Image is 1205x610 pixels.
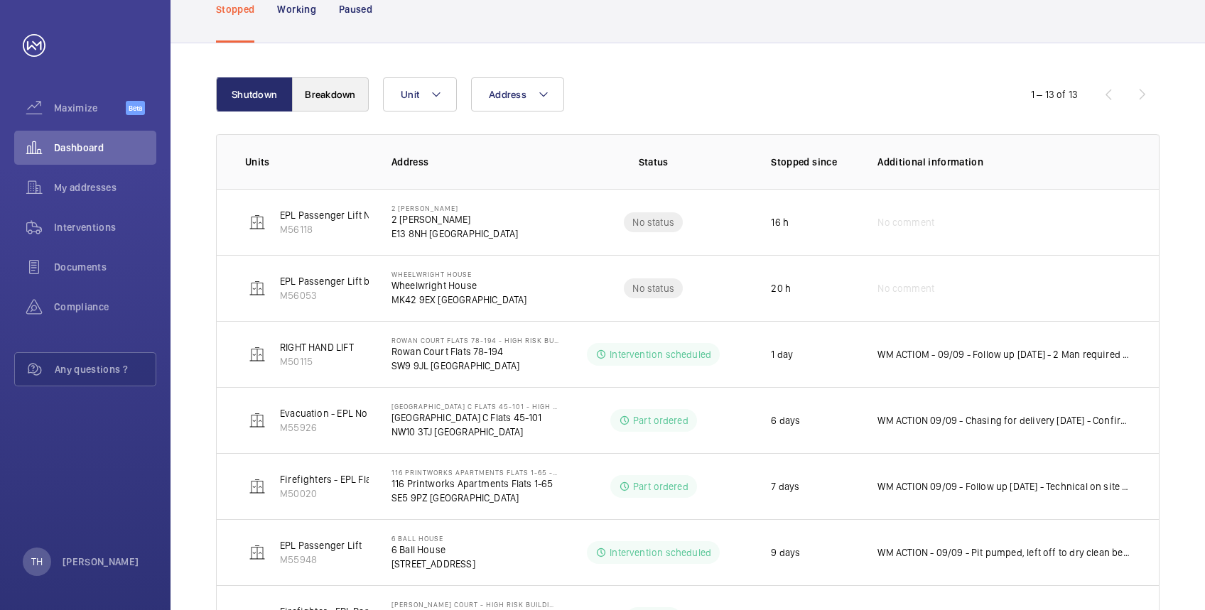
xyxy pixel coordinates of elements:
[391,425,558,439] p: NW10 3TJ [GEOGRAPHIC_DATA]
[877,281,934,295] span: No comment
[54,180,156,195] span: My addresses
[391,293,527,307] p: MK42 9EX [GEOGRAPHIC_DATA]
[568,155,738,169] p: Status
[610,545,711,560] p: Intervention scheduled
[249,214,266,231] img: elevator.svg
[54,300,156,314] span: Compliance
[280,406,447,420] p: Evacuation - EPL No 4 Flats 45-101 R/h
[280,274,417,288] p: EPL Passenger Lift block 46-58
[280,552,362,567] p: M55948
[391,204,519,212] p: 2 [PERSON_NAME]
[877,545,1130,560] p: WM ACTION - 09/09 - Pit pumped, left off to dry clean being carried out [DATE] - Pit being pumped...
[249,544,266,561] img: elevator.svg
[280,472,423,486] p: Firefighters - EPL Flats 1-65 No 2
[54,220,156,234] span: Interventions
[877,479,1130,494] p: WM ACTION 09/09 - Follow up [DATE] - Technical on site [DATE] with switches 04.09 - Part on order...
[249,346,266,363] img: elevator.svg
[31,555,43,569] p: TH
[391,278,527,293] p: Wheelwright House
[280,420,447,435] p: M55926
[280,538,362,552] p: EPL Passenger Lift
[391,212,519,227] p: 2 [PERSON_NAME]
[277,2,315,16] p: Working
[877,413,1130,427] p: WM ACTION 09/09 - Chasing for delivery [DATE] - Confirming eta for delivery this week 05/09 - Cha...
[391,468,558,476] p: 116 Printworks Apartments Flats 1-65 - High Risk Building
[391,410,558,425] p: [GEOGRAPHIC_DATA] C Flats 45-101
[280,288,417,303] p: M56053
[771,545,800,560] p: 9 days
[391,344,558,359] p: Rowan Court Flats 78-194
[632,281,674,295] p: No status
[391,359,558,373] p: SW9 9JL [GEOGRAPHIC_DATA]
[280,486,423,501] p: M50020
[391,155,558,169] p: Address
[280,208,384,222] p: EPL Passenger Lift No 2
[391,491,558,505] p: SE5 9PZ [GEOGRAPHIC_DATA]
[54,260,156,274] span: Documents
[771,347,793,361] p: 1 day
[280,222,384,236] p: M56118
[54,141,156,155] span: Dashboard
[280,340,354,354] p: RIGHT HAND LIFT
[391,543,475,557] p: 6 Ball House
[245,155,369,169] p: Units
[632,215,674,229] p: No status
[771,413,800,427] p: 6 days
[216,77,293,111] button: Shutdown
[489,89,526,100] span: Address
[54,101,126,115] span: Maximize
[877,155,1130,169] p: Additional information
[1031,87,1078,102] div: 1 – 13 of 13
[339,2,372,16] p: Paused
[383,77,457,111] button: Unit
[771,155,855,169] p: Stopped since
[471,77,564,111] button: Address
[280,354,354,369] p: M50115
[877,347,1130,361] p: WM ACTIOM - 09/09 - Follow up [DATE] - 2 Man required to set up doors
[610,347,711,361] p: Intervention scheduled
[391,600,558,609] p: [PERSON_NAME] Court - High Risk Building
[633,413,688,427] p: Part ordered
[391,476,558,491] p: 116 Printworks Apartments Flats 1-65
[55,362,156,376] span: Any questions ?
[877,215,934,229] span: No comment
[216,2,254,16] p: Stopped
[249,412,266,429] img: elevator.svg
[391,270,527,278] p: Wheelwright House
[249,478,266,495] img: elevator.svg
[633,479,688,494] p: Part ordered
[391,227,519,241] p: E13 8NH [GEOGRAPHIC_DATA]
[391,402,558,410] p: [GEOGRAPHIC_DATA] C Flats 45-101 - High Risk Building
[401,89,419,100] span: Unit
[771,215,789,229] p: 16 h
[391,557,475,571] p: [STREET_ADDRESS]
[771,281,791,295] p: 20 h
[292,77,369,111] button: Breakdown
[126,101,145,115] span: Beta
[771,479,799,494] p: 7 days
[391,534,475,543] p: 6 Ball House
[391,336,558,344] p: Rowan Court Flats 78-194 - High Risk Building
[63,555,139,569] p: [PERSON_NAME]
[249,280,266,297] img: elevator.svg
